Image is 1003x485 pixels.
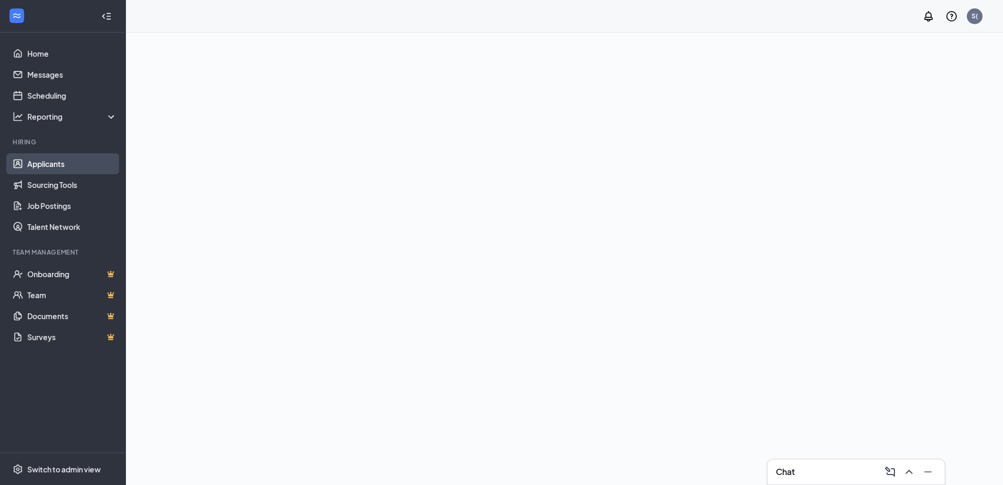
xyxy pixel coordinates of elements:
button: Minimize [920,463,936,480]
a: SurveysCrown [27,326,117,347]
div: Reporting [27,111,118,122]
a: DocumentsCrown [27,305,117,326]
svg: Minimize [922,466,934,478]
svg: Notifications [922,10,935,23]
svg: ComposeMessage [884,466,897,478]
button: ComposeMessage [882,463,899,480]
div: S( [972,12,978,20]
a: OnboardingCrown [27,263,117,284]
div: Hiring [13,138,115,146]
a: TeamCrown [27,284,117,305]
button: ChevronUp [901,463,917,480]
svg: Analysis [13,111,23,122]
h3: Chat [776,466,795,478]
a: Messages [27,64,117,85]
a: Home [27,43,117,64]
svg: QuestionInfo [945,10,958,23]
a: Applicants [27,153,117,174]
a: Scheduling [27,85,117,106]
div: Team Management [13,248,115,257]
svg: Collapse [101,11,112,22]
svg: Settings [13,464,23,475]
a: Sourcing Tools [27,174,117,195]
svg: WorkstreamLogo [12,10,22,21]
div: Switch to admin view [27,464,101,475]
a: Talent Network [27,216,117,237]
svg: ChevronUp [903,466,915,478]
a: Job Postings [27,195,117,216]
